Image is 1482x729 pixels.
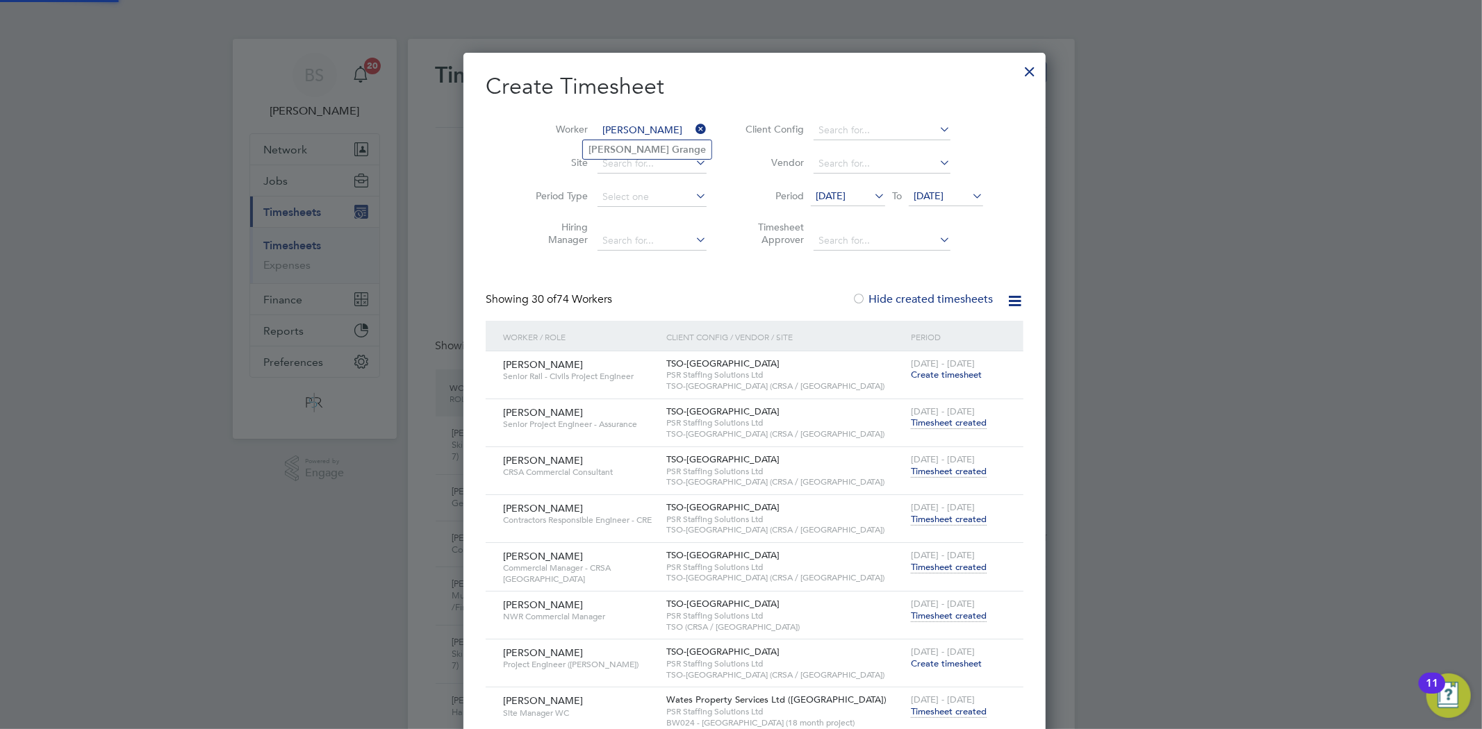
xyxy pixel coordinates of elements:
[666,694,887,705] span: Wates Property Services Ltd ([GEOGRAPHIC_DATA])
[911,657,982,669] span: Create timesheet
[663,321,907,353] div: Client Config / Vendor / Site
[503,419,656,430] span: Senior Project Engineer - Assurance
[503,467,656,478] span: CRSA Commercial Consultant
[503,502,583,514] span: [PERSON_NAME]
[666,453,780,465] span: TSO-[GEOGRAPHIC_DATA]
[500,321,663,353] div: Worker / Role
[666,417,904,428] span: PSR Staffing Solutions Ltd
[588,144,669,156] b: [PERSON_NAME]
[525,190,588,202] label: Period Type
[741,156,804,169] label: Vendor
[503,358,583,371] span: [PERSON_NAME]
[525,221,588,246] label: Hiring Manager
[666,646,780,657] span: TSO-[GEOGRAPHIC_DATA]
[503,611,656,622] span: NWR Commercial Manager
[814,231,950,251] input: Search for...
[532,292,612,306] span: 74 Workers
[814,154,950,174] input: Search for...
[503,406,583,419] span: [PERSON_NAME]
[598,187,707,207] input: Select one
[666,562,904,573] span: PSR Staffing Solutions Ltd
[666,501,780,513] span: TSO-[GEOGRAPHIC_DATA]
[666,549,780,561] span: TSO-[GEOGRAPHIC_DATA]
[911,453,975,465] span: [DATE] - [DATE]
[911,501,975,513] span: [DATE] - [DATE]
[486,72,1023,101] h2: Create Timesheet
[814,121,950,140] input: Search for...
[666,610,904,621] span: PSR Staffing Solutions Ltd
[911,610,987,622] span: Timesheet created
[911,417,987,429] span: Timesheet created
[666,717,904,728] span: BW024 - [GEOGRAPHIC_DATA] (18 month project)
[666,706,904,717] span: PSR Staffing Solutions Ltd
[666,405,780,417] span: TSO-[GEOGRAPHIC_DATA]
[911,358,975,369] span: [DATE] - [DATE]
[911,598,975,610] span: [DATE] - [DATE]
[503,514,656,526] span: Contractors Responsible Engineer - CRE
[666,358,780,369] span: TSO-[GEOGRAPHIC_DATA]
[503,598,583,611] span: [PERSON_NAME]
[666,658,904,669] span: PSR Staffing Solutions Ltd
[911,646,975,657] span: [DATE] - [DATE]
[666,669,904,680] span: TSO-[GEOGRAPHIC_DATA] (CRSA / [GEOGRAPHIC_DATA])
[666,524,904,535] span: TSO-[GEOGRAPHIC_DATA] (CRSA / [GEOGRAPHIC_DATA])
[911,405,975,417] span: [DATE] - [DATE]
[666,369,904,380] span: PSR Staffing Solutions Ltd
[503,707,656,719] span: Site Manager WC
[666,621,904,632] span: TSO (CRSA / [GEOGRAPHIC_DATA])
[503,659,656,670] span: Project Engineer ([PERSON_NAME])
[503,562,656,584] span: Commercial Manager - CRSA [GEOGRAPHIC_DATA]
[503,646,583,659] span: [PERSON_NAME]
[911,369,982,380] span: Create timesheet
[741,221,804,246] label: Timesheet Approver
[1426,683,1438,701] div: 11
[598,154,707,174] input: Search for...
[911,549,975,561] span: [DATE] - [DATE]
[914,190,944,202] span: [DATE]
[666,514,904,525] span: PSR Staffing Solutions Ltd
[852,292,993,306] label: Hide created timesheets
[907,321,1010,353] div: Period
[532,292,557,306] span: 30 of
[503,371,656,382] span: Senior Rail - Civils Project Engineer
[741,190,804,202] label: Period
[816,190,846,202] span: [DATE]
[1426,673,1471,718] button: Open Resource Center, 11 new notifications
[486,292,615,307] div: Showing
[911,465,987,478] span: Timesheet created
[666,572,904,583] span: TSO-[GEOGRAPHIC_DATA] (CRSA / [GEOGRAPHIC_DATA])
[598,121,707,140] input: Search for...
[666,598,780,610] span: TSO-[GEOGRAPHIC_DATA]
[666,476,904,487] span: TSO-[GEOGRAPHIC_DATA] (CRSA / [GEOGRAPHIC_DATA])
[598,231,707,251] input: Search for...
[888,187,906,205] span: To
[525,156,588,169] label: Site
[503,694,583,707] span: [PERSON_NAME]
[911,694,975,705] span: [DATE] - [DATE]
[666,380,904,392] span: TSO-[GEOGRAPHIC_DATA] (CRSA / [GEOGRAPHIC_DATA])
[666,466,904,477] span: PSR Staffing Solutions Ltd
[911,561,987,573] span: Timesheet created
[525,123,588,135] label: Worker
[503,550,583,562] span: [PERSON_NAME]
[911,513,987,526] span: Timesheet created
[503,454,583,467] span: [PERSON_NAME]
[741,123,804,135] label: Client Config
[666,428,904,439] span: TSO-[GEOGRAPHIC_DATA] (CRSA / [GEOGRAPHIC_DATA])
[911,705,987,718] span: Timesheet created
[672,144,706,156] b: Grange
